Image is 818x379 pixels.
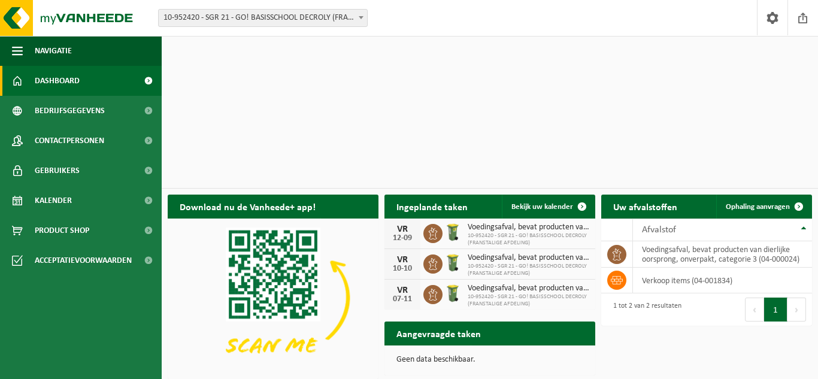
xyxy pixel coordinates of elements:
[468,223,589,232] span: Voedingsafval, bevat producten van dierlijke oorsprong, onverpakt, categorie 3
[168,219,378,377] img: Download de VHEPlus App
[633,241,812,268] td: voedingsafval, bevat producten van dierlijke oorsprong, onverpakt, categorie 3 (04-000024)
[787,298,806,322] button: Next
[384,322,493,345] h2: Aangevraagde taken
[502,195,594,219] a: Bekijk uw kalender
[511,203,573,211] span: Bekijk uw kalender
[642,225,676,235] span: Afvalstof
[159,10,367,26] span: 10-952420 - SGR 21 - GO! BASISSCHOOL DECROLY (FRANSTALIGE AFDELING) - RONSE
[35,216,89,245] span: Product Shop
[443,253,463,273] img: WB-0140-HPE-GN-50
[468,284,589,293] span: Voedingsafval, bevat producten van dierlijke oorsprong, onverpakt, categorie 3
[468,263,589,277] span: 10-952420 - SGR 21 - GO! BASISSCHOOL DECROLY (FRANSTALIGE AFDELING)
[726,203,790,211] span: Ophaling aanvragen
[35,36,72,66] span: Navigatie
[633,268,812,293] td: verkoop items (04-001834)
[390,234,414,242] div: 12-09
[390,255,414,265] div: VR
[35,66,80,96] span: Dashboard
[468,253,589,263] span: Voedingsafval, bevat producten van dierlijke oorsprong, onverpakt, categorie 3
[390,286,414,295] div: VR
[468,293,589,308] span: 10-952420 - SGR 21 - GO! BASISSCHOOL DECROLY (FRANSTALIGE AFDELING)
[468,232,589,247] span: 10-952420 - SGR 21 - GO! BASISSCHOOL DECROLY (FRANSTALIGE AFDELING)
[443,283,463,304] img: WB-0140-HPE-GN-50
[764,298,787,322] button: 1
[35,126,104,156] span: Contactpersonen
[35,245,132,275] span: Acceptatievoorwaarden
[390,225,414,234] div: VR
[745,298,764,322] button: Previous
[443,222,463,242] img: WB-0140-HPE-GN-50
[384,195,480,218] h2: Ingeplande taken
[390,265,414,273] div: 10-10
[168,195,328,218] h2: Download nu de Vanheede+ app!
[607,296,681,323] div: 1 tot 2 van 2 resultaten
[158,9,368,27] span: 10-952420 - SGR 21 - GO! BASISSCHOOL DECROLY (FRANSTALIGE AFDELING) - RONSE
[396,356,583,364] p: Geen data beschikbaar.
[35,96,105,126] span: Bedrijfsgegevens
[390,295,414,304] div: 07-11
[35,186,72,216] span: Kalender
[35,156,80,186] span: Gebruikers
[716,195,811,219] a: Ophaling aanvragen
[601,195,689,218] h2: Uw afvalstoffen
